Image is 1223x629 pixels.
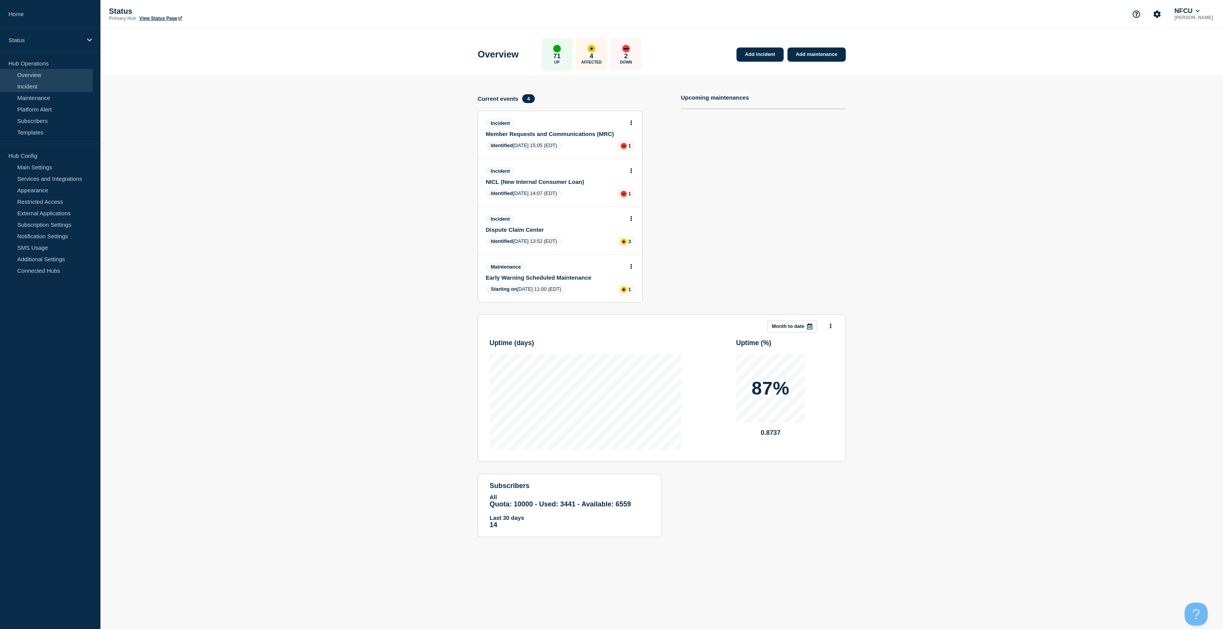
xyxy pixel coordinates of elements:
[522,94,535,103] span: 4
[553,52,561,60] p: 71
[628,191,631,197] p: 1
[491,286,517,292] span: Starting on
[628,287,631,292] p: 1
[768,320,817,333] button: Month to date
[486,262,526,271] span: Maintenance
[1173,15,1215,20] p: [PERSON_NAME]
[628,143,631,149] p: 1
[787,48,846,62] a: Add maintenance
[554,60,560,64] p: Up
[1149,6,1165,22] button: Account settings
[622,45,630,52] div: down
[621,191,627,197] div: down
[491,190,513,196] span: Identified
[1173,7,1201,15] button: NFCU
[581,60,602,64] p: Affected
[486,141,562,151] span: [DATE] 15:05 (EDT)
[490,482,650,490] h4: subscribers
[486,274,624,281] a: Early Warning Scheduled Maintenance
[139,16,182,21] a: View Status Page
[736,48,784,62] a: Add incident
[490,521,650,529] p: 14
[621,239,627,245] div: affected
[491,238,513,244] span: Identified
[588,45,595,52] div: affected
[486,226,624,233] a: Dispute Claim Center
[486,167,515,175] span: Incident
[553,45,561,52] div: up
[1185,603,1208,626] iframe: Help Scout Beacon - Open
[486,189,562,199] span: [DATE] 14:07 (EDT)
[772,323,804,329] p: Month to date
[621,287,627,293] div: affected
[486,215,515,223] span: Incident
[490,494,650,500] p: All
[486,119,515,128] span: Incident
[751,379,789,398] p: 87%
[624,52,628,60] p: 2
[109,16,136,21] p: Primary Hub
[478,95,518,102] h4: Current events
[590,52,593,60] p: 4
[491,143,513,148] span: Identified
[109,7,262,16] p: Status
[620,60,632,64] p: Down
[628,239,631,244] p: 3
[736,429,805,437] p: 0.8737
[486,237,562,247] span: [DATE] 13:52 (EDT)
[621,143,627,149] div: down
[478,49,519,60] h1: Overview
[486,179,624,185] a: NICL (New Internal Consumer Loan)
[736,339,834,347] h3: Uptime ( % )
[490,339,681,347] h3: Uptime ( days )
[490,500,631,508] span: Quota: 10000 - Used: 3441 - Available: 6559
[486,285,566,295] span: [DATE] 11:00 (EDT)
[1128,6,1144,22] button: Support
[681,94,749,101] h4: Upcoming maintenances
[490,514,650,521] p: Last 30 days
[486,131,624,137] a: Member Requests and Communications (MRC)
[8,37,82,43] p: Status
